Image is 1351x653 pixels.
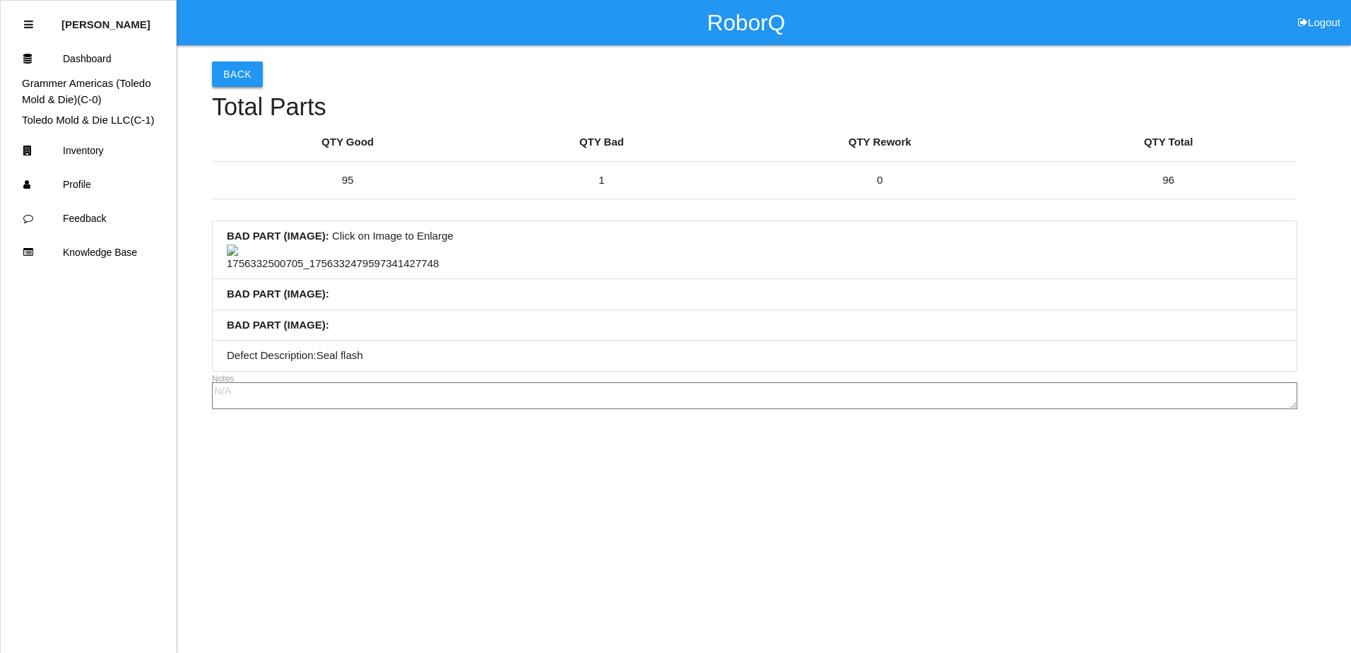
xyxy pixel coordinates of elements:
[227,319,329,331] b: BAD PART (IMAGE) :
[24,8,33,42] div: Close
[212,161,483,199] td: 95
[1,134,176,167] a: Inventory
[212,124,483,161] th: QTY Good
[1,235,176,269] a: Knowledge Base
[212,372,234,385] label: Notes
[1,201,176,235] a: Feedback
[22,77,151,105] a: Grammer Americas (Toledo Mold & Die)(C-0)
[212,94,1297,121] h4: Total Parts
[1040,124,1297,161] th: QTY Total
[22,114,155,126] a: Toledo Mold & Die LLC(C-1)
[213,341,1297,371] li: Defect Description: Seal flash
[1,112,176,129] div: Toledo Mold & Die LLC's Dashboard
[227,230,329,242] b: BAD PART (IMAGE) :
[720,161,1040,199] td: 0
[212,61,263,87] button: Back
[483,124,720,161] th: QTY Bad
[227,288,329,300] b: BAD PART (IMAGE) :
[483,161,720,199] td: 1
[227,245,439,272] img: 1756332500705_17563324795973414277481486836352.jpg
[1,76,176,107] div: Grammer Americas (Toledo Mold & Die)'s Dashboard
[1040,161,1297,199] td: 96
[61,8,151,30] p: Eric Schneider
[213,221,1297,279] li: Click on Image to Enlarge
[1,42,176,76] a: Dashboard
[1,167,176,201] a: Profile
[720,124,1040,161] th: QTY Rework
